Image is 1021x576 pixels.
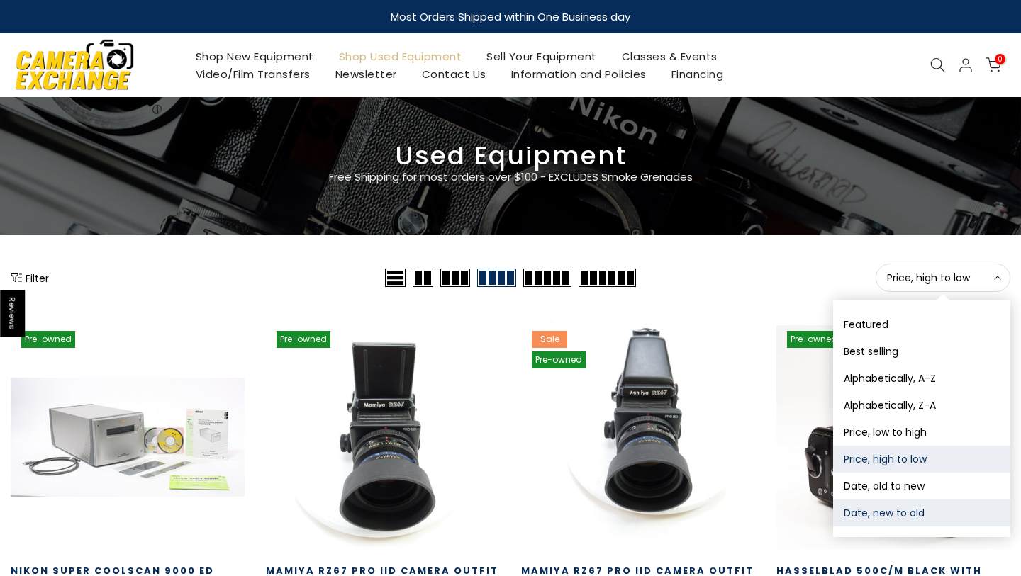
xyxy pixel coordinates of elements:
[11,271,49,285] button: Show filters
[833,419,1010,446] button: Price, low to high
[887,271,999,284] span: Price, high to low
[995,54,1005,64] span: 0
[833,499,1010,526] button: Date, new to old
[498,65,659,83] a: Information and Policies
[986,57,1001,73] a: 0
[474,47,610,65] a: Sell Your Equipment
[833,446,1010,473] button: Price, high to low
[833,365,1010,392] button: Alphabetically, A-Z
[183,47,326,65] a: Shop New Equipment
[409,65,498,83] a: Contact Us
[326,47,474,65] a: Shop Used Equipment
[391,9,630,24] strong: Most Orders Shipped within One Business day
[876,264,1010,292] button: Price, high to low
[245,169,776,186] p: Free Shipping for most orders over $100 - EXCLUDES Smoke Grenades
[833,338,1010,365] button: Best selling
[659,65,736,83] a: Financing
[833,392,1010,419] button: Alphabetically, Z-A
[833,311,1010,338] button: Featured
[11,147,1010,165] h3: Used Equipment
[609,47,730,65] a: Classes & Events
[833,473,1010,499] button: Date, old to new
[323,65,409,83] a: Newsletter
[183,65,323,83] a: Video/Film Transfers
